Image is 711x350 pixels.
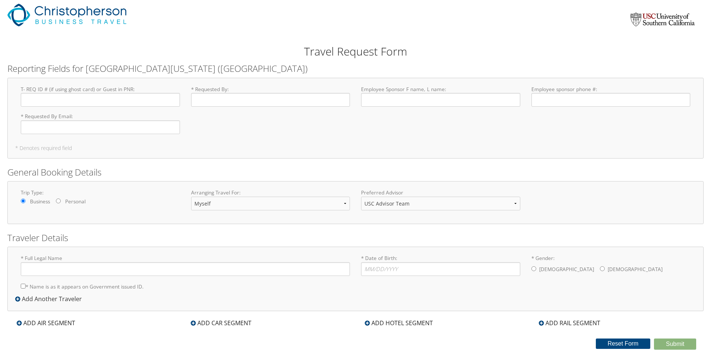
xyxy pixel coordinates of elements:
h1: Travel Request Form [7,44,704,59]
label: Arranging Travel For: [191,189,350,196]
label: Business [30,198,50,205]
label: * Gender: [531,254,691,277]
div: ADD RAIL SEGMENT [535,319,604,327]
input: * Gender:[DEMOGRAPHIC_DATA][DEMOGRAPHIC_DATA] [600,266,605,271]
h5: * Denotes required field [15,146,696,151]
button: Reset Form [596,339,651,349]
label: * Full Legal Name [21,254,350,276]
input: Employee Sponsor F name, L name: [361,93,520,107]
input: T- REQ ID # (if using ghost card) or Guest in PNR: [21,93,180,107]
label: Personal [65,198,86,205]
label: * Name is as it appears on Government issued ID. [21,280,144,293]
button: Submit [654,339,696,350]
input: * Date of Birth: [361,262,520,276]
h2: Reporting Fields for [GEOGRAPHIC_DATA][US_STATE] ([GEOGRAPHIC_DATA]) [7,62,704,75]
label: Preferred Advisor [361,189,520,196]
h2: General Booking Details [7,166,704,179]
label: T- REQ ID # (if using ghost card) or Guest in PNR : [21,86,180,107]
label: [DEMOGRAPHIC_DATA] [608,262,662,276]
input: Employee sponsor phone #: [531,93,691,107]
div: Add Another Traveler [15,294,86,303]
label: * Date of Birth: [361,254,520,276]
label: Employee sponsor phone # : [531,86,691,107]
h2: Traveler Details [7,231,704,244]
input: * Name is as it appears on Government issued ID. [21,284,26,289]
input: * Gender:[DEMOGRAPHIC_DATA][DEMOGRAPHIC_DATA] [531,266,536,271]
input: * Requested By: [191,93,350,107]
label: * Requested By Email : [21,113,180,134]
input: * Full Legal Name [21,262,350,276]
label: Employee Sponsor F name, L name : [361,86,520,107]
div: ADD AIR SEGMENT [13,319,79,327]
div: ADD HOTEL SEGMENT [361,319,437,327]
label: Trip Type: [21,189,180,196]
label: [DEMOGRAPHIC_DATA] [539,262,594,276]
div: ADD CAR SEGMENT [187,319,255,327]
input: * Requested By Email: [21,120,180,134]
label: * Requested By : [191,86,350,107]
